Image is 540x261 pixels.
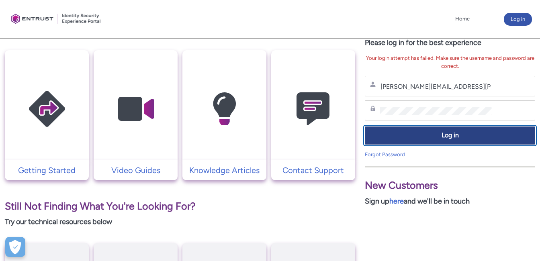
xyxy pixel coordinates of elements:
[5,216,355,227] p: Try our technical resources below
[365,54,535,70] div: Your login attempt has failed. Make sure the username and password are correct.
[98,164,174,176] p: Video Guides
[365,37,535,48] p: Please log in for the best experience
[9,66,85,152] img: Getting Started
[94,164,178,176] a: Video Guides
[186,66,262,152] img: Knowledge Articles
[98,66,174,152] img: Video Guides
[271,164,355,176] a: Contact Support
[5,237,25,257] div: Cookie Preferences
[182,164,266,176] a: Knowledge Articles
[9,164,85,176] p: Getting Started
[389,197,404,206] a: here
[365,178,535,193] p: New Customers
[275,164,351,176] p: Contact Support
[5,199,355,214] p: Still Not Finding What You're Looking For?
[380,82,492,91] input: Username
[365,196,535,207] p: Sign up and we'll be in touch
[5,164,89,176] a: Getting Started
[186,164,262,176] p: Knowledge Articles
[503,224,540,261] iframe: Qualified Messenger
[370,131,530,140] span: Log in
[504,13,532,26] button: Log in
[453,13,472,25] a: Home
[365,126,535,145] button: Log in
[275,66,351,152] img: Contact Support
[365,151,405,157] a: Forgot Password
[5,237,25,257] button: Open Preferences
